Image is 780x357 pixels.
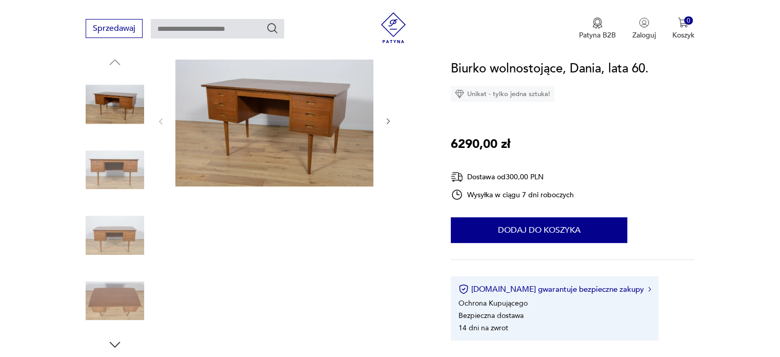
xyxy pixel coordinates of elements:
[451,135,510,154] p: 6290,00 zł
[672,30,694,40] p: Koszyk
[86,19,143,38] button: Sprzedawaj
[455,89,464,99] img: Ikona diamentu
[451,217,627,243] button: Dodaj do koszyka
[684,16,693,25] div: 0
[86,26,143,33] a: Sprzedawaj
[451,171,463,183] img: Ikona dostawy
[579,17,616,40] button: Patyna B2B
[458,311,524,321] li: Bezpieczna dostawa
[378,12,409,43] img: Patyna - sklep z meblami i dekoracjami vintage
[579,17,616,40] a: Ikona medaluPatyna B2B
[648,287,651,292] img: Ikona strzałki w prawo
[579,30,616,40] p: Patyna B2B
[678,17,688,28] img: Ikona koszyka
[266,22,278,34] button: Szukaj
[632,30,656,40] p: Zaloguj
[86,75,144,134] img: Zdjęcie produktu Biurko wolnostojące, Dania, lata 60.
[632,17,656,40] button: Zaloguj
[672,17,694,40] button: 0Koszyk
[458,323,508,333] li: 14 dni na zwrot
[451,189,574,201] div: Wysyłka w ciągu 7 dni roboczych
[451,86,554,102] div: Unikat - tylko jedna sztuka!
[458,284,651,294] button: [DOMAIN_NAME] gwarantuje bezpieczne zakupy
[86,206,144,265] img: Zdjęcie produktu Biurko wolnostojące, Dania, lata 60.
[86,272,144,330] img: Zdjęcie produktu Biurko wolnostojące, Dania, lata 60.
[86,141,144,199] img: Zdjęcie produktu Biurko wolnostojące, Dania, lata 60.
[451,171,574,183] div: Dostawa od 300,00 PLN
[592,17,603,29] img: Ikona medalu
[639,17,649,28] img: Ikonka użytkownika
[458,284,469,294] img: Ikona certyfikatu
[458,298,528,308] li: Ochrona Kupującego
[175,54,373,186] img: Zdjęcie produktu Biurko wolnostojące, Dania, lata 60.
[451,59,649,79] h1: Biurko wolnostojące, Dania, lata 60.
